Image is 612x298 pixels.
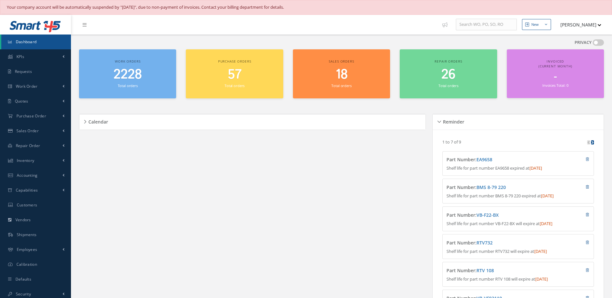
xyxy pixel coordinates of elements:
[293,49,390,99] a: Sales orders 18 Total orders
[400,49,497,99] a: Repair orders 26 Total orders
[114,65,142,84] span: 2228
[542,83,568,88] small: Invoices Total: 0
[475,156,492,163] span: :
[446,276,589,283] p: Shelf life for part number RTV 108 will expire at
[441,117,464,125] h5: Reminder
[15,98,28,104] span: Quotes
[477,240,493,246] a: RTV732
[475,240,493,246] span: :
[16,84,38,89] span: Work Order
[331,83,351,88] small: Total orders
[16,291,31,297] span: Security
[16,143,40,148] span: Repair Order
[329,59,354,64] span: Sales orders
[475,267,494,273] span: :
[16,39,37,45] span: Dashboard
[15,69,32,74] span: Requests
[456,19,517,30] input: Search WO, PO, SO, RO
[575,39,592,46] label: PRIVACY
[541,193,554,199] span: [DATE]
[477,156,492,163] a: EA9658
[540,221,552,226] span: [DATE]
[446,240,551,246] h4: Part Number
[1,35,71,49] a: Dashboard
[441,65,456,84] span: 26
[446,157,551,163] h4: Part Number
[477,267,494,273] a: RTV 108
[439,15,456,35] a: Show Tips
[446,268,551,273] h4: Part Number
[475,184,506,190] span: :
[446,248,589,255] p: Shelf life for part number RTV732 will expire at
[186,49,283,99] a: Purchase orders 57 Total orders
[17,173,38,178] span: Accounting
[16,54,24,59] span: KPIs
[446,213,551,218] h4: Part Number
[115,59,140,64] span: Work orders
[16,128,39,134] span: Sales Order
[529,165,542,171] span: [DATE]
[547,59,564,64] span: Invoiced
[554,18,601,31] button: [PERSON_NAME]
[442,139,461,145] p: 1 to 7 of 9
[218,59,251,64] span: Purchase orders
[477,212,499,218] a: VB-F22-BX
[15,217,31,223] span: Vendors
[554,71,557,83] span: -
[15,276,31,282] span: Defaults
[522,19,551,30] button: New
[438,83,458,88] small: Total orders
[17,232,37,237] span: Shipments
[446,185,551,190] h4: Part Number
[79,49,176,99] a: Work orders 2228 Total orders
[336,65,348,84] span: 18
[446,165,589,172] p: Shelf life for part number EA9658 expired at
[17,247,37,252] span: Employees
[477,184,506,190] a: BMS 8-79 220
[535,276,548,282] span: [DATE]
[446,193,589,199] p: Shelf life for part number BMS 8-79 220 expired at
[228,65,242,84] span: 57
[534,248,547,254] span: [DATE]
[16,262,37,267] span: Calibration
[118,83,138,88] small: Total orders
[435,59,462,64] span: Repair orders
[225,83,245,88] small: Total orders
[86,117,108,125] h5: Calendar
[446,221,589,227] p: Shelf life for part number VB-F22-BX will expire at
[475,212,499,218] span: :
[538,64,572,68] span: (Current Month)
[507,49,604,98] a: Invoiced (Current Month) - Invoices Total: 0
[16,113,46,119] span: Purchase Order
[531,22,539,27] div: New
[16,187,38,193] span: Capabilities
[7,4,605,11] div: Your company account will be automatically suspended by "[DATE]", due to non-payment of invoices....
[17,202,37,208] span: Customers
[17,158,35,163] span: Inventory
